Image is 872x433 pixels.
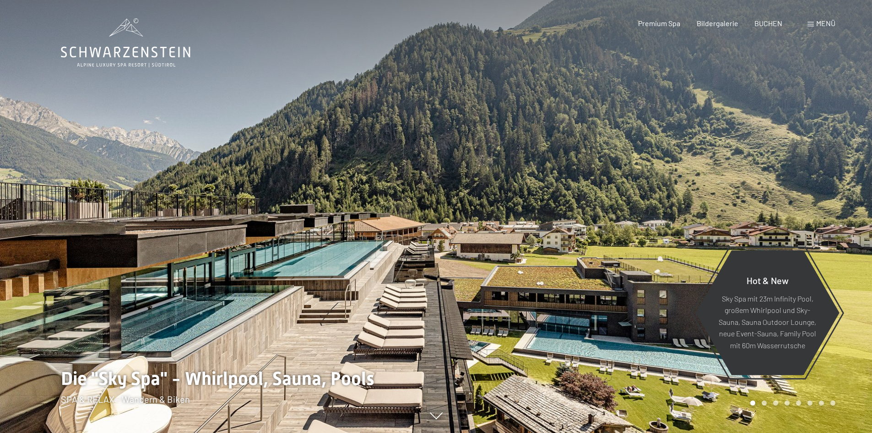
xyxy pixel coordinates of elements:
div: Carousel Page 7 [819,400,824,406]
span: Hot & New [747,274,789,285]
div: Carousel Page 3 [773,400,778,406]
div: Carousel Page 5 [796,400,801,406]
div: Carousel Page 4 [785,400,790,406]
div: Carousel Page 2 [762,400,767,406]
div: Carousel Page 6 [807,400,812,406]
a: BUCHEN [754,19,782,27]
p: Sky Spa mit 23m Infinity Pool, großem Whirlpool und Sky-Sauna, Sauna Outdoor Lounge, neue Event-S... [718,292,817,351]
a: Premium Spa [638,19,680,27]
a: Hot & New Sky Spa mit 23m Infinity Pool, großem Whirlpool und Sky-Sauna, Sauna Outdoor Lounge, ne... [695,250,840,376]
div: Carousel Page 1 (Current Slide) [750,400,755,406]
span: Menü [816,19,835,27]
a: Bildergalerie [697,19,738,27]
div: Carousel Page 8 [830,400,835,406]
div: Carousel Pagination [747,400,835,406]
